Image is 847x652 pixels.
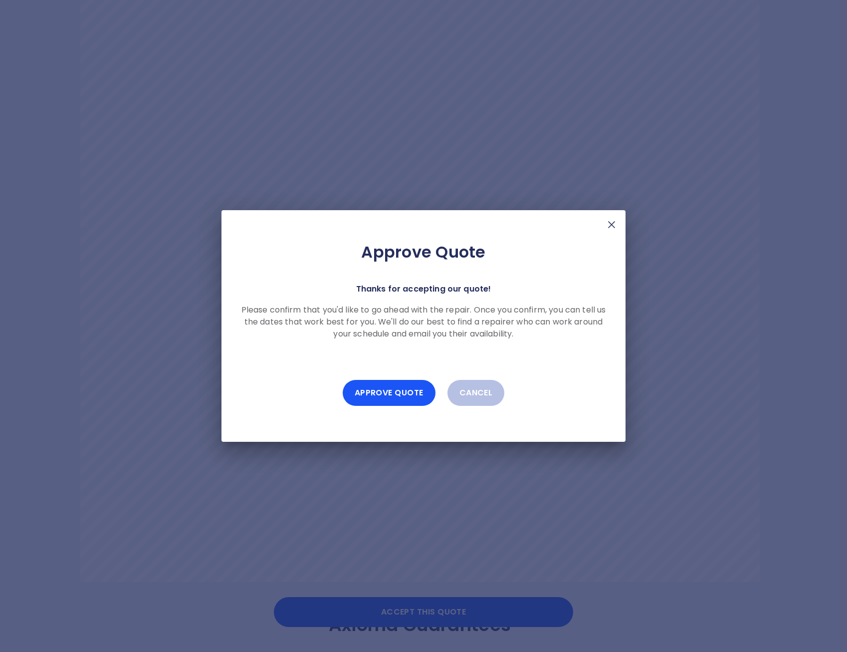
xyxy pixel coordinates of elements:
[237,242,610,262] h2: Approve Quote
[606,219,618,231] img: X Mark
[356,282,491,296] p: Thanks for accepting our quote!
[343,380,435,406] button: Approve Quote
[447,380,505,406] button: Cancel
[237,304,610,340] p: Please confirm that you'd like to go ahead with the repair. Once you confirm, you can tell us the...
